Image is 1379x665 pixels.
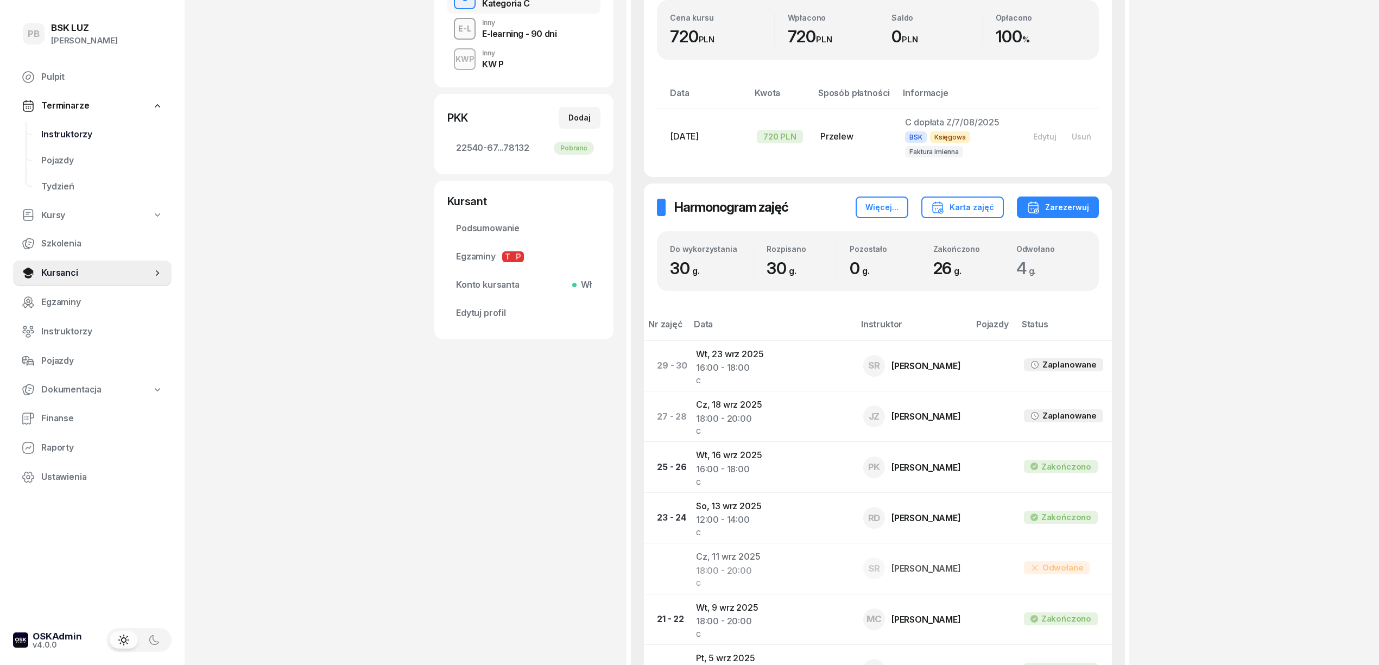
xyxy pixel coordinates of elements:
div: C [696,527,846,536]
div: Pobrano [554,142,594,155]
span: PK [868,463,881,472]
a: Finanse [13,406,172,432]
div: Zakończono [1041,460,1091,474]
div: 16:00 - 18:00 [696,463,846,477]
div: Wpłacono [788,13,878,22]
div: Do wykorzystania [670,244,753,254]
span: Pojazdy [41,154,163,168]
div: C [696,578,846,587]
th: Instruktor [855,317,970,340]
small: PLN [816,34,832,45]
div: Edytuj [1033,132,1057,141]
span: PB [28,29,40,39]
span: Faktura imienna [905,146,963,157]
div: [PERSON_NAME] [891,412,961,421]
small: g. [789,265,796,276]
a: Szkolenia [13,231,172,257]
a: Kursy [13,203,172,228]
th: Status [1015,317,1112,340]
a: Edytuj profil [447,300,600,326]
div: Zakończono [1041,510,1091,524]
td: Cz, 18 wrz 2025 [687,391,855,442]
a: Pojazdy [33,148,172,174]
td: 23 - 24 [644,492,687,543]
span: Wł [577,278,592,292]
div: Zarezerwuj [1027,201,1089,214]
a: EgzaminyTP [447,244,600,270]
div: C [696,477,846,486]
div: Kursant [447,194,600,209]
th: Informacje [896,86,1017,109]
small: % [1022,34,1030,45]
div: Zaplanowane [1042,358,1097,372]
h2: Harmonogram zajęć [674,199,788,216]
a: Pojazdy [13,348,172,374]
th: Kwota [748,86,812,109]
div: Rozpisano [767,244,836,254]
div: Przelew [820,130,888,144]
a: Instruktorzy [13,319,172,345]
small: g. [862,265,870,276]
span: Raporty [41,441,163,455]
a: Tydzień [33,174,172,200]
span: RD [868,514,881,523]
div: [PERSON_NAME] [891,564,961,573]
div: 18:00 - 20:00 [696,564,846,578]
div: 100 [996,27,1086,47]
div: Saldo [891,13,982,22]
div: Pozostało [850,244,919,254]
div: v4.0.0 [33,641,82,649]
div: PKK [447,110,468,125]
span: 26 [933,258,967,278]
span: MC [866,615,882,624]
td: Wt, 23 wrz 2025 [687,340,855,391]
a: Kursanci [13,260,172,286]
span: Egzaminy [456,250,592,264]
div: Inny [482,20,556,26]
div: [PERSON_NAME] [891,514,961,522]
div: 12:00 - 14:00 [696,513,846,527]
button: KWPInnyKW P [447,44,600,74]
a: Dokumentacja [13,377,172,402]
span: Podsumowanie [456,221,592,236]
div: Karta zajęć [931,201,994,214]
small: g. [692,265,700,276]
small: PLN [699,34,715,45]
span: 22540-67...78132 [456,141,592,155]
div: 0 [850,258,919,278]
button: Usuń [1064,128,1099,145]
div: 18:00 - 20:00 [696,615,846,629]
span: Tydzień [41,180,163,194]
button: E-LInnyE-learning - 90 dni [447,14,600,44]
button: Zarezerwuj [1017,197,1099,218]
span: Finanse [41,411,163,426]
div: C [696,375,846,384]
span: Instruktorzy [41,325,163,339]
div: OSKAdmin [33,632,82,641]
span: [DATE] [670,131,699,142]
div: BSK LUZ [51,23,118,33]
small: PLN [902,34,918,45]
span: C dopłata Z/7/08/2025 [905,117,1000,128]
span: BSK [905,131,927,143]
span: Dokumentacja [41,383,102,397]
div: E-L [454,22,476,35]
span: 30 [767,258,801,278]
span: JZ [869,412,880,421]
span: P [513,251,524,262]
span: 4 [1016,258,1042,278]
a: Ustawienia [13,464,172,490]
button: Więcej... [856,197,908,218]
small: g. [1029,265,1036,276]
div: KW P [482,60,503,68]
div: Zakończono [1041,612,1091,626]
span: Księgowa [930,131,970,143]
div: E-learning - 90 dni [482,29,556,38]
span: Pojazdy [41,354,163,368]
div: 16:00 - 18:00 [696,361,846,375]
span: Instruktorzy [41,128,163,142]
span: 30 [670,258,705,278]
div: Inny [482,50,503,56]
span: T [502,251,513,262]
button: Karta zajęć [921,197,1004,218]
